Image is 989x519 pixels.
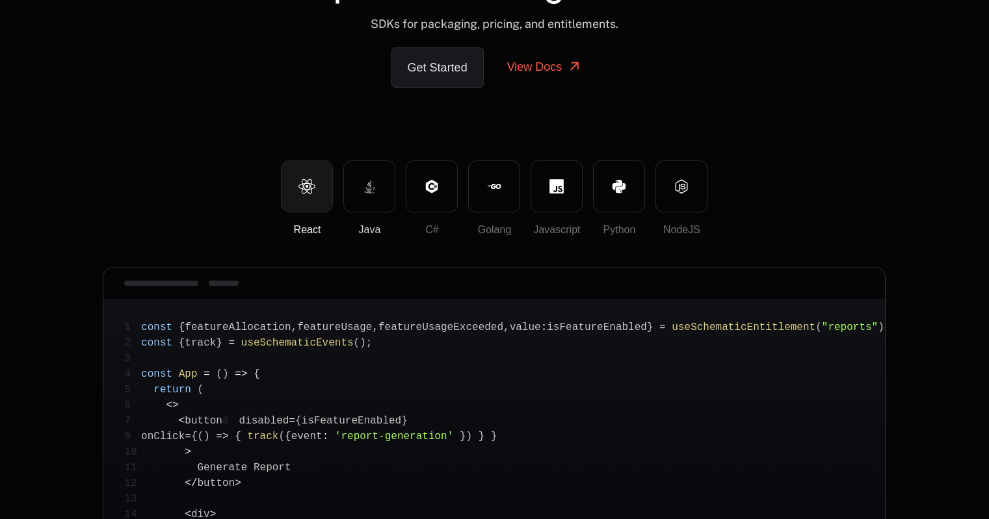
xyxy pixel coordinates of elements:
[191,477,198,489] span: /
[172,399,179,411] span: >
[216,337,222,349] span: }
[466,431,473,442] span: )
[510,322,541,333] span: value
[878,322,884,333] span: )
[281,160,333,212] button: React
[460,431,466,442] span: }
[469,222,520,238] div: Golang
[124,460,147,475] span: 11
[124,351,141,366] span: 3
[323,431,329,442] span: :
[492,47,598,86] a: View Docs
[278,431,285,442] span: (
[179,415,185,427] span: <
[378,322,503,333] span: featureUsageExceeded
[179,368,198,380] span: App
[282,222,332,238] div: React
[594,222,644,238] div: Python
[297,322,372,333] span: featureUsage
[479,431,485,442] span: }
[124,413,141,429] span: 7
[141,368,172,380] span: const
[366,337,373,349] span: ;
[185,431,191,442] span: =
[235,477,241,489] span: >
[235,431,241,442] span: {
[179,337,185,349] span: {
[822,322,878,333] span: "reports"
[655,160,707,212] button: NodeJS
[124,320,141,335] span: 1
[124,398,141,413] span: 6
[222,413,239,429] span: 8
[647,322,653,333] span: }
[295,415,302,427] span: {
[531,222,582,238] div: Javascript
[391,47,484,88] a: Get Started
[547,322,647,333] span: isFeatureEnabled
[204,431,210,442] span: )
[344,222,395,238] div: Java
[198,477,235,489] span: button
[491,431,497,442] span: }
[191,431,198,442] span: {
[222,368,229,380] span: )
[124,491,147,507] span: 13
[185,477,191,489] span: <
[198,462,248,474] span: Generate
[254,462,291,474] span: Report
[124,382,141,398] span: 5
[124,475,147,491] span: 12
[335,431,453,442] span: 'report-generation'
[124,429,141,444] span: 9
[531,160,583,212] button: Javascript
[141,337,172,349] span: const
[185,415,222,427] span: button
[185,322,291,333] span: featureAllocation
[198,431,204,442] span: (
[503,322,510,333] span: ,
[468,160,520,212] button: Golang
[289,415,295,427] span: =
[401,415,408,427] span: }
[360,337,366,349] span: )
[343,160,395,212] button: Java
[124,335,141,351] span: 2
[291,431,323,442] span: event
[235,368,247,380] span: =>
[247,431,278,442] span: track
[124,366,141,382] span: 4
[285,431,291,442] span: {
[372,322,378,333] span: ,
[406,222,457,238] div: C#
[185,337,216,349] span: track
[593,160,645,212] button: Python
[406,160,458,212] button: C#
[302,415,402,427] span: isFeatureEnabled
[254,368,260,380] span: {
[241,337,354,349] span: useSchematicEvents
[124,444,147,460] span: 10
[291,322,298,333] span: ,
[884,322,891,333] span: ;
[179,322,185,333] span: {
[141,322,172,333] span: const
[166,399,173,411] span: <
[354,337,360,349] span: (
[815,322,822,333] span: (
[541,322,547,333] span: :
[153,384,191,396] span: return
[656,222,707,238] div: NodeJS
[185,446,191,458] span: >
[239,415,289,427] span: disabled
[216,431,228,442] span: =>
[204,368,210,380] span: =
[229,337,235,349] span: =
[141,431,185,442] span: onClick
[371,17,618,31] span: SDKs for packaging, pricing, and entitlements.
[198,384,204,396] span: (
[672,322,815,333] span: useSchematicEntitlement
[216,368,222,380] span: (
[659,322,666,333] span: =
